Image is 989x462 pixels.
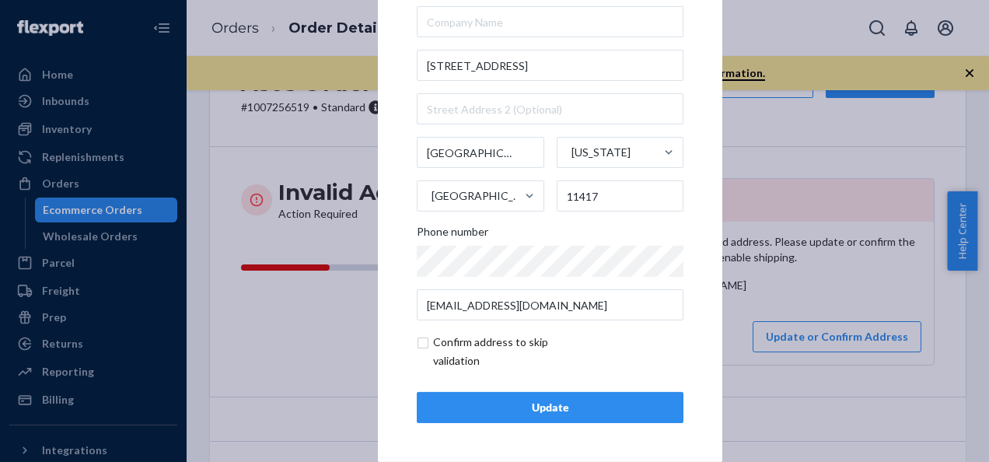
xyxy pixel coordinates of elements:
input: Street Address 2 (Optional) [417,93,683,124]
input: Company Name [417,6,683,37]
input: [US_STATE] [570,137,571,168]
input: [GEOGRAPHIC_DATA] [430,180,432,212]
input: ZIP Code [557,180,684,212]
input: Email (Only Required for International) [417,289,683,320]
input: City [417,137,544,168]
input: Street Address [417,50,683,81]
div: Update [430,400,670,415]
button: Update [417,392,683,423]
span: Phone number [417,224,488,246]
div: [US_STATE] [571,145,631,160]
div: [GEOGRAPHIC_DATA] [432,188,523,204]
